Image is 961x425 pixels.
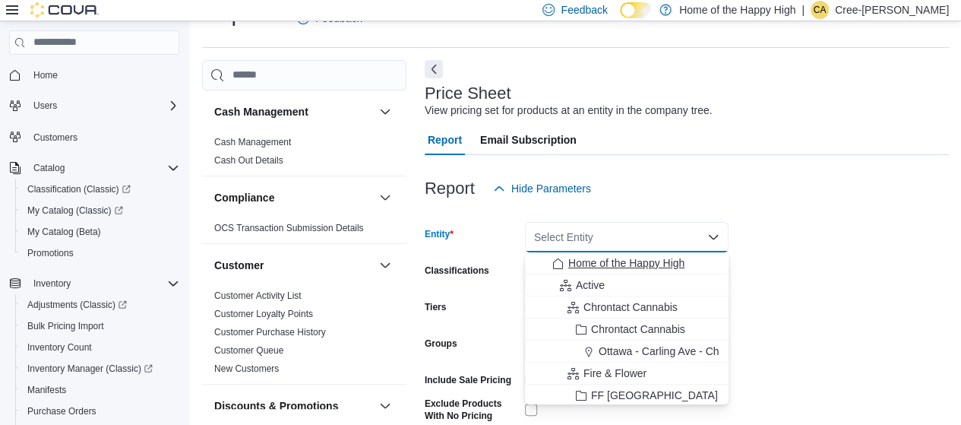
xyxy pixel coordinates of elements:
[15,401,185,422] button: Purchase Orders
[27,97,179,115] span: Users
[214,398,338,414] h3: Discounts & Promotions
[679,1,795,19] p: Home of the Happy High
[27,159,71,177] button: Catalog
[525,274,729,297] button: Active
[21,360,179,378] span: Inventory Manager (Classic)
[487,173,597,204] button: Hide Parameters
[15,243,185,264] button: Promotions
[376,103,394,121] button: Cash Management
[27,226,101,238] span: My Catalog (Beta)
[425,179,475,198] h3: Report
[27,183,131,195] span: Classification (Classic)
[21,296,179,314] span: Adjustments (Classic)
[214,190,274,205] h3: Compliance
[425,265,489,277] label: Classifications
[425,103,713,119] div: View pricing set for products at an entity in the company tree.
[202,133,406,176] div: Cash Management
[27,341,92,354] span: Inventory Count
[568,255,684,271] span: Home of the Happy High
[27,299,127,311] span: Adjustments (Classic)
[30,2,99,17] img: Cova
[27,320,104,332] span: Bulk Pricing Import
[3,273,185,294] button: Inventory
[591,322,685,337] span: Chrontact Cannabis
[21,317,110,335] a: Bulk Pricing Import
[214,258,373,273] button: Customer
[480,125,577,155] span: Email Subscription
[425,228,454,240] label: Entity
[428,125,462,155] span: Report
[27,128,84,147] a: Customers
[15,200,185,221] a: My Catalog (Classic)
[27,274,179,293] span: Inventory
[27,205,123,217] span: My Catalog (Classic)
[214,136,291,148] span: Cash Management
[214,155,283,166] a: Cash Out Details
[214,190,373,205] button: Compliance
[15,379,185,401] button: Manifests
[21,244,80,262] a: Promotions
[21,223,107,241] a: My Catalog (Beta)
[576,278,605,293] span: Active
[27,384,66,396] span: Manifests
[27,247,74,259] span: Promotions
[425,301,446,313] label: Tiers
[561,2,607,17] span: Feedback
[214,326,326,338] span: Customer Purchase History
[27,66,64,84] a: Home
[15,358,185,379] a: Inventory Manager (Classic)
[525,363,729,385] button: Fire & Flower
[214,290,302,301] a: Customer Activity List
[21,223,179,241] span: My Catalog (Beta)
[21,180,179,198] span: Classification (Classic)
[27,363,153,375] span: Inventory Manager (Classic)
[525,297,729,319] button: Chrontact Cannabis
[425,60,443,78] button: Next
[599,344,799,359] span: Ottawa - Carling Ave - Chrontact Cannabis
[583,300,678,315] span: Chrontact Cannabis
[33,69,58,81] span: Home
[3,125,185,147] button: Customers
[21,360,159,378] a: Inventory Manager (Classic)
[202,287,406,384] div: Customer
[21,338,179,357] span: Inventory Count
[33,100,57,112] span: Users
[214,258,264,273] h3: Customer
[814,1,827,19] span: CA
[27,274,77,293] button: Inventory
[525,385,729,407] button: FF [GEOGRAPHIC_DATA]
[214,104,373,119] button: Cash Management
[27,159,179,177] span: Catalog
[27,97,63,115] button: Users
[15,179,185,200] a: Classification (Classic)
[801,1,805,19] p: |
[15,221,185,243] button: My Catalog (Beta)
[3,157,185,179] button: Catalog
[21,201,179,220] span: My Catalog (Classic)
[214,222,364,234] span: OCS Transaction Submission Details
[214,308,313,320] span: Customer Loyalty Points
[525,319,729,341] button: Chrontact Cannabis
[15,294,185,316] a: Adjustments (Classic)
[21,402,103,420] a: Purchase Orders
[202,219,406,243] div: Compliance
[27,405,96,417] span: Purchase Orders
[33,162,65,174] span: Catalog
[620,18,621,19] span: Dark Mode
[376,256,394,274] button: Customer
[583,366,646,381] span: Fire & Flower
[811,1,829,19] div: Cree-Ann Perrin
[525,341,729,363] button: Ottawa - Carling Ave - Chrontact Cannabis
[214,344,283,357] span: Customer Queue
[511,181,591,196] span: Hide Parameters
[214,137,291,147] a: Cash Management
[214,363,279,374] a: New Customers
[425,84,511,103] h3: Price Sheet
[214,345,283,356] a: Customer Queue
[835,1,949,19] p: Cree-[PERSON_NAME]
[21,201,129,220] a: My Catalog (Classic)
[21,402,179,420] span: Purchase Orders
[214,363,279,375] span: New Customers
[425,374,511,386] label: Include Sale Pricing
[214,223,364,233] a: OCS Transaction Submission Details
